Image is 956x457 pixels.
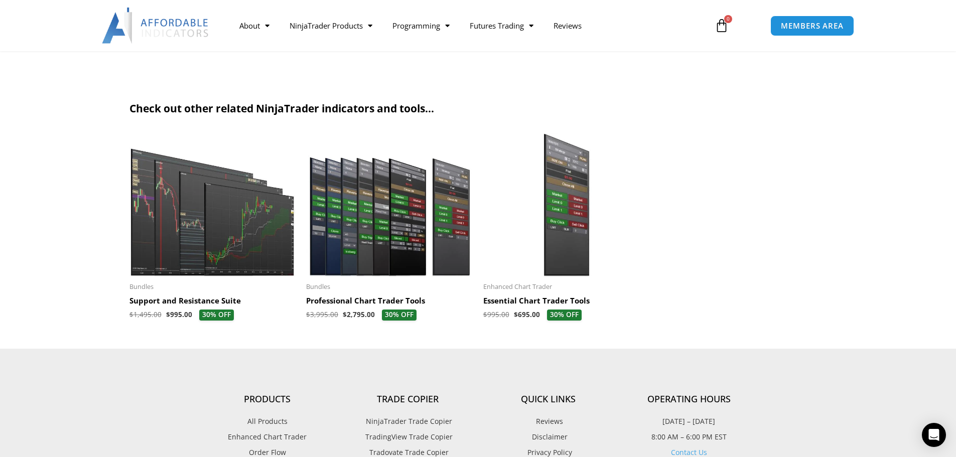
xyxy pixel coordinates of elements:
bdi: 995.00 [483,310,509,319]
a: TradingView Trade Copier [338,430,478,443]
a: Programming [382,14,460,37]
span: $ [343,310,347,319]
p: [DATE] – [DATE] [619,415,759,428]
a: Disclaimer [478,430,619,443]
bdi: 695.00 [514,310,540,319]
h4: Trade Copier [338,394,478,405]
nav: Menu [229,14,703,37]
h4: Operating Hours [619,394,759,405]
span: Bundles [306,282,473,291]
span: All Products [247,415,288,428]
span: $ [483,310,487,319]
span: Reviews [533,415,563,428]
a: NinjaTrader Trade Copier [338,415,478,428]
bdi: 995.00 [166,310,192,319]
bdi: 3,995.00 [306,310,338,319]
p: 8:00 AM – 6:00 PM EST [619,430,759,443]
a: Enhanced Chart Trader [197,430,338,443]
bdi: 2,795.00 [343,310,375,319]
a: Reviews [543,14,592,37]
a: Futures Trading [460,14,543,37]
a: Support and Resistance Suite [129,296,297,310]
span: 30% OFF [382,310,417,321]
span: MEMBERS AREA [781,22,844,30]
a: MEMBERS AREA [770,16,854,36]
a: Contact Us [671,447,707,457]
span: 0 [724,15,732,23]
h2: Professional Chart Trader Tools [306,296,473,306]
span: Enhanced Chart Trader [228,430,307,443]
span: Bundles [129,282,297,291]
h2: Support and Resistance Suite [129,296,297,306]
span: $ [306,310,310,319]
a: Reviews [478,415,619,428]
h2: Essential Chart Trader Tools [483,296,650,306]
a: Essential Chart Trader Tools [483,296,650,310]
span: $ [166,310,170,319]
img: ProfessionalToolsBundlePage | Affordable Indicators – NinjaTrader [306,133,473,276]
h4: Quick Links [478,394,619,405]
span: NinjaTrader Trade Copier [363,415,452,428]
img: LogoAI | Affordable Indicators – NinjaTrader [102,8,210,44]
bdi: 1,495.00 [129,310,162,319]
span: 30% OFF [547,310,582,321]
span: Disclaimer [529,430,568,443]
div: Open Intercom Messenger [922,423,946,447]
span: 30% OFF [199,310,234,321]
span: $ [514,310,518,319]
a: About [229,14,280,37]
h2: Check out other related NinjaTrader indicators and tools... [129,102,827,115]
span: $ [129,310,133,319]
span: Enhanced Chart Trader [483,282,650,291]
img: Essential Chart Trader Tools | Affordable Indicators – NinjaTrader [483,133,650,276]
h4: Products [197,394,338,405]
span: TradingView Trade Copier [363,430,453,443]
a: Professional Chart Trader Tools [306,296,473,310]
a: 0 [700,11,744,40]
img: Support and Resistance Suite 1 | Affordable Indicators – NinjaTrader [129,133,297,276]
a: NinjaTrader Products [280,14,382,37]
a: All Products [197,415,338,428]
